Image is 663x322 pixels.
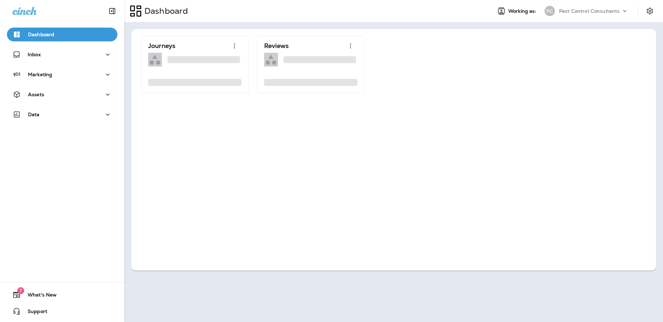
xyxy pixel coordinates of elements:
[7,68,117,81] button: Marketing
[508,8,538,14] span: Working as:
[21,292,57,300] span: What's New
[103,4,122,18] button: Collapse Sidebar
[21,309,47,317] span: Support
[7,88,117,101] button: Assets
[264,42,289,49] p: Reviews
[7,304,117,318] button: Support
[28,72,52,77] p: Marketing
[28,112,40,117] p: Data
[28,32,54,37] p: Dashboard
[7,288,117,302] button: 7What's New
[559,8,619,14] p: Pest Control Consultants
[142,6,188,16] p: Dashboard
[17,287,24,294] span: 7
[545,6,555,16] div: PC
[7,48,117,61] button: Inbox
[7,28,117,41] button: Dashboard
[28,92,44,97] p: Assets
[28,52,41,57] p: Inbox
[644,5,656,17] button: Settings
[148,42,175,49] p: Journeys
[7,108,117,121] button: Data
